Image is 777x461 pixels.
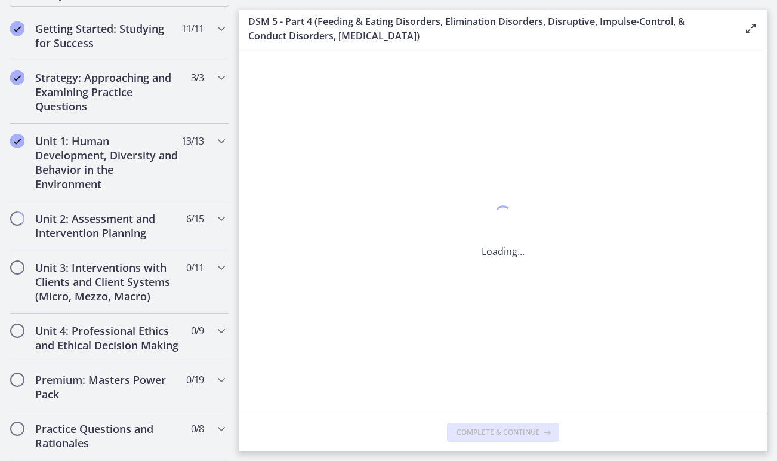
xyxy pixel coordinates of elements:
[447,423,559,442] button: Complete & continue
[186,373,203,387] span: 0 / 19
[181,21,203,36] span: 11 / 11
[10,21,24,36] i: Completed
[248,14,724,43] h3: DSM 5 - Part 4 (Feeding & Eating Disorders, Elimination Disorders, Disruptive, Impulse-Control, &...
[35,211,181,240] h2: Unit 2: Assessment and Intervention Planning
[35,373,181,401] h2: Premium: Masters Power Pack
[35,21,181,50] h2: Getting Started: Studying for Success
[186,211,203,226] span: 6 / 15
[10,134,24,148] i: Completed
[10,70,24,85] i: Completed
[191,324,203,338] span: 0 / 9
[35,324,181,352] h2: Unit 4: Professional Ethics and Ethical Decision Making
[482,202,525,230] div: 1
[457,428,540,437] span: Complete & continue
[181,134,203,148] span: 13 / 13
[191,70,203,85] span: 3 / 3
[35,134,181,191] h2: Unit 1: Human Development, Diversity and Behavior in the Environment
[35,70,181,113] h2: Strategy: Approaching and Examining Practice Questions
[35,422,181,450] h2: Practice Questions and Rationales
[35,260,181,303] h2: Unit 3: Interventions with Clients and Client Systems (Micro, Mezzo, Macro)
[191,422,203,436] span: 0 / 8
[186,260,203,275] span: 0 / 11
[482,244,525,259] p: Loading...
